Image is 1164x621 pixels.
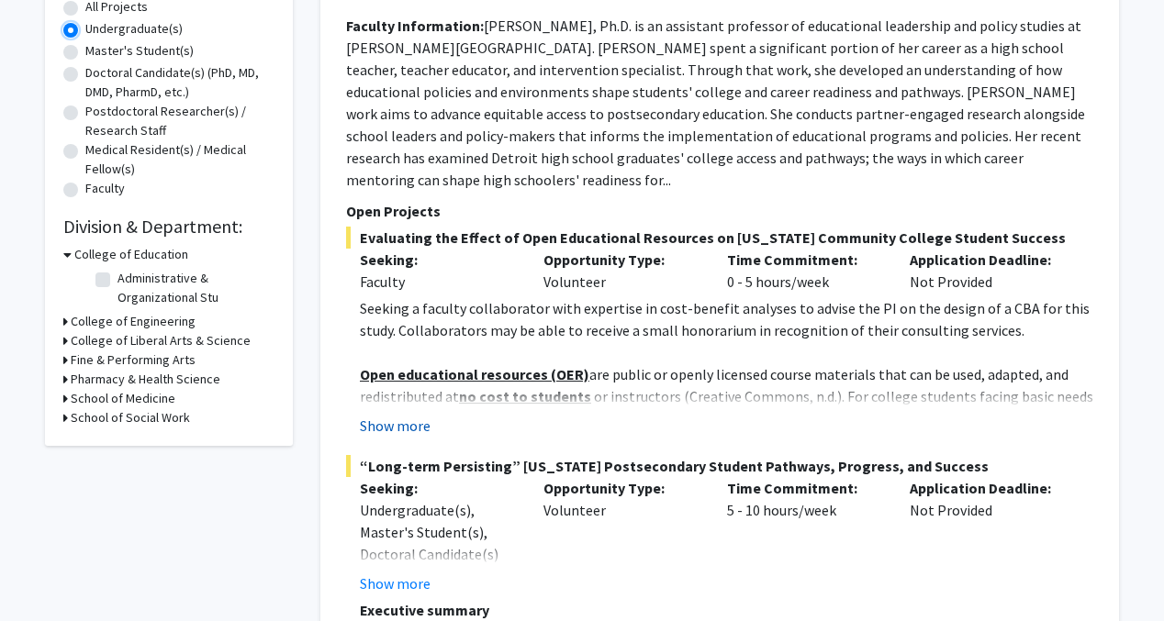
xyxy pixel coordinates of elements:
[71,350,196,370] h3: Fine & Performing Arts
[71,408,190,427] h3: School of Social Work
[71,370,220,389] h3: Pharmacy & Health Science
[74,245,188,264] h3: College of Education
[910,477,1066,499] p: Application Deadline:
[118,269,270,307] label: Administrative & Organizational Stu
[360,249,516,271] p: Seeking:
[360,271,516,293] div: Faculty
[530,249,713,293] div: Volunteer
[360,601,489,619] strong: Executive summary
[713,249,897,293] div: 0 - 5 hours/week
[896,249,1080,293] div: Not Provided
[85,179,125,198] label: Faculty
[346,200,1093,222] p: Open Projects
[713,477,897,594] div: 5 - 10 hours/week
[360,415,431,437] button: Show more
[85,19,183,39] label: Undergraduate(s)
[360,477,516,499] p: Seeking:
[85,140,274,179] label: Medical Resident(s) / Medical Fellow(s)
[543,249,700,271] p: Opportunity Type:
[85,102,274,140] label: Postdoctoral Researcher(s) / Research Staff
[63,216,274,238] h2: Division & Department:
[360,365,589,383] u: Open educational resources (OER)
[346,227,1093,249] span: Evaluating the Effect of Open Educational Resources on [US_STATE] Community College Student Success
[459,387,591,405] u: no cost to students
[346,17,1085,189] fg-read-more: [PERSON_NAME], Ph.D. is an assistant professor of educational leadership and policy studies at [P...
[346,17,484,35] b: Faculty Information:
[85,63,274,102] label: Doctoral Candidate(s) (PhD, MD, DMD, PharmD, etc.)
[543,477,700,499] p: Opportunity Type:
[360,297,1093,341] p: Seeking a faculty collaborator with expertise in cost-benefit analyses to advise the PI on the de...
[896,477,1080,594] div: Not Provided
[14,538,78,607] iframe: Chat
[530,477,713,594] div: Volunteer
[727,477,883,499] p: Time Commitment:
[910,249,1066,271] p: Application Deadline:
[85,41,194,61] label: Master's Student(s)
[71,389,175,408] h3: School of Medicine
[71,312,196,331] h3: College of Engineering
[727,249,883,271] p: Time Commitment:
[71,331,251,350] h3: College of Liberal Arts & Science
[346,455,1093,477] span: “Long-term Persisting” [US_STATE] Postsecondary Student Pathways, Progress, and Success
[360,499,516,609] div: Undergraduate(s), Master's Student(s), Doctoral Candidate(s) (PhD, MD, DMD, PharmD, etc.)
[360,572,431,594] button: Show more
